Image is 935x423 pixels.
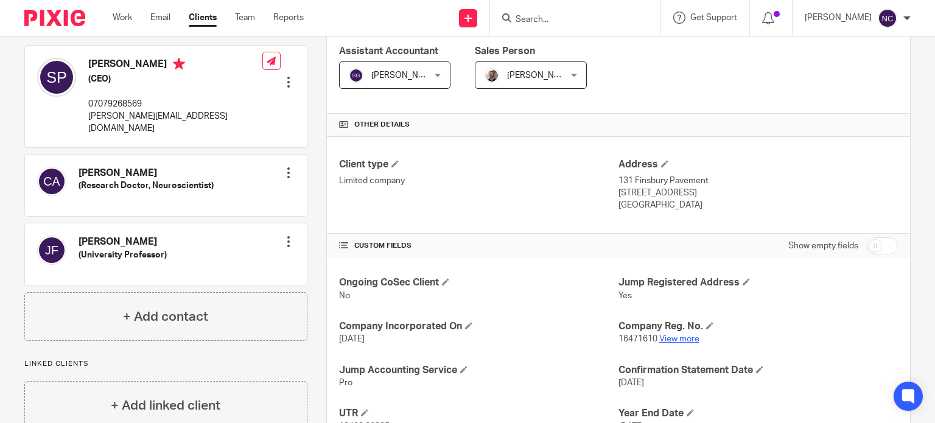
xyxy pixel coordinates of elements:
[618,320,898,333] h4: Company Reg. No.
[113,12,132,24] a: Work
[24,10,85,26] img: Pixie
[618,407,898,420] h4: Year End Date
[88,58,262,73] h4: [PERSON_NAME]
[618,276,898,289] h4: Jump Registered Address
[37,167,66,196] img: svg%3E
[618,379,644,387] span: [DATE]
[79,180,214,192] h5: (Research Doctor, Neuroscientist)
[339,158,618,171] h4: Client type
[339,320,618,333] h4: Company Incorporated On
[79,249,167,261] h5: (University Professor)
[618,158,898,171] h4: Address
[173,58,185,70] i: Primary
[273,12,304,24] a: Reports
[618,335,657,343] span: 16471610
[485,68,499,83] img: Matt%20Circle.png
[111,396,220,415] h4: + Add linked client
[878,9,897,28] img: svg%3E
[339,364,618,377] h4: Jump Accounting Service
[88,98,262,110] p: 07079268569
[339,276,618,289] h4: Ongoing CoSec Client
[123,307,208,326] h4: + Add contact
[189,12,217,24] a: Clients
[618,292,632,300] span: Yes
[235,12,255,24] a: Team
[88,73,262,85] h5: (CEO)
[618,199,898,211] p: [GEOGRAPHIC_DATA]
[354,120,410,130] span: Other details
[618,187,898,199] p: [STREET_ADDRESS]
[514,15,624,26] input: Search
[507,71,574,80] span: [PERSON_NAME]
[37,236,66,265] img: svg%3E
[618,175,898,187] p: 131 Finsbury Pavement
[150,12,170,24] a: Email
[659,335,699,343] a: View more
[79,167,214,180] h4: [PERSON_NAME]
[788,240,858,252] label: Show empty fields
[805,12,872,24] p: [PERSON_NAME]
[349,68,363,83] img: svg%3E
[371,71,438,80] span: [PERSON_NAME]
[475,46,535,56] span: Sales Person
[339,175,618,187] p: Limited company
[339,46,438,56] span: Assistant Accountant
[339,241,618,251] h4: CUSTOM FIELDS
[24,359,307,369] p: Linked clients
[37,58,76,97] img: svg%3E
[88,110,262,135] p: [PERSON_NAME][EMAIL_ADDRESS][DOMAIN_NAME]
[79,236,167,248] h4: [PERSON_NAME]
[618,364,898,377] h4: Confirmation Statement Date
[339,407,618,420] h4: UTR
[339,335,365,343] span: [DATE]
[690,13,737,22] span: Get Support
[339,379,352,387] span: Pro
[339,292,350,300] span: No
